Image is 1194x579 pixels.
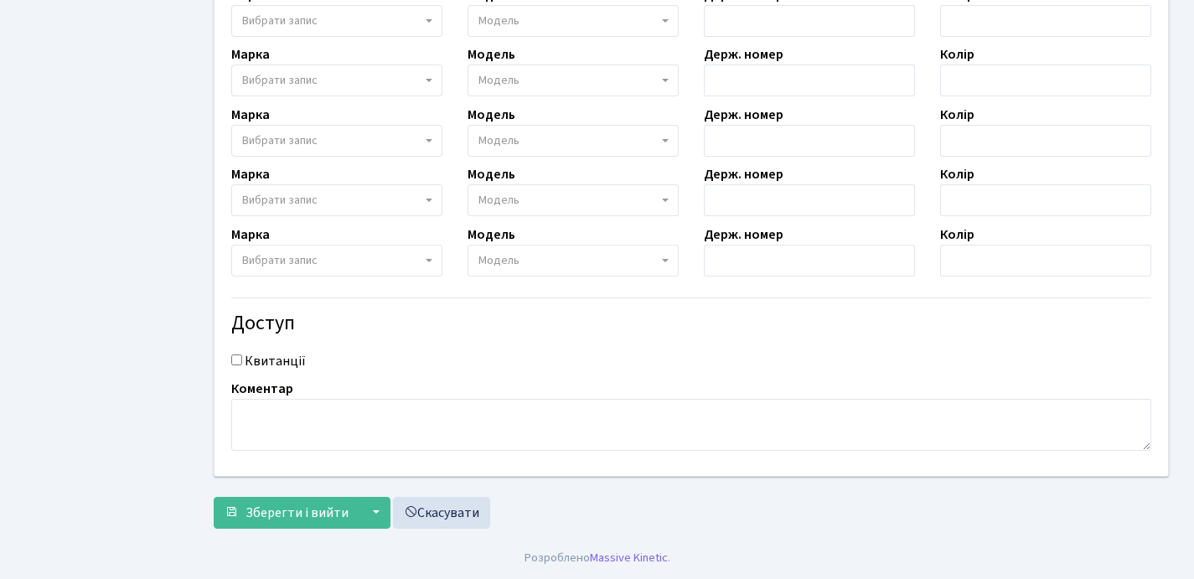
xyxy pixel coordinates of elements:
label: Марка [231,105,270,125]
h4: Доступ [231,312,1151,336]
label: Колір [940,44,974,65]
span: Вибрати запис [242,252,318,269]
span: Вибрати запис [242,72,318,89]
label: Коментар [231,379,293,399]
span: Вибрати запис [242,132,318,149]
span: Модель [478,192,519,209]
label: Марка [231,225,270,245]
label: Модель [468,225,515,245]
span: Модель [478,13,519,29]
label: Держ. номер [704,44,783,65]
span: Модель [478,132,519,149]
label: Держ. номер [704,225,783,245]
span: Вибрати запис [242,192,318,209]
label: Держ. номер [704,105,783,125]
label: Колір [940,105,974,125]
label: Модель [468,164,515,184]
label: Модель [468,105,515,125]
span: Вибрати запис [242,13,318,29]
span: Модель [478,252,519,269]
a: Скасувати [393,497,490,529]
label: Держ. номер [704,164,783,184]
label: Модель [468,44,515,65]
span: Модель [478,72,519,89]
label: Колір [940,164,974,184]
label: Колір [940,225,974,245]
label: Марка [231,164,270,184]
button: Зберегти і вийти [214,497,359,529]
label: Марка [231,44,270,65]
div: Розроблено . [525,549,670,567]
a: Massive Kinetic [590,549,668,566]
label: Квитанції [245,351,306,371]
span: Зберегти і вийти [246,504,349,522]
